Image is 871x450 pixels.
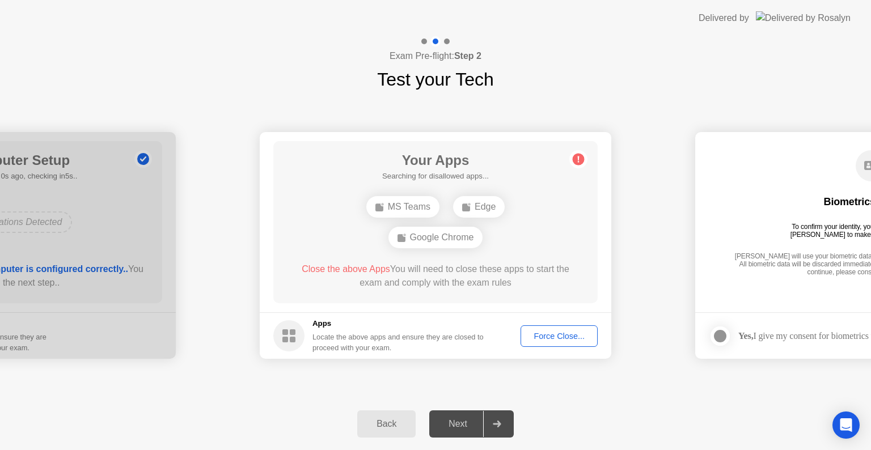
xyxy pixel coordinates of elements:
[290,262,582,290] div: You will need to close these apps to start the exam and comply with the exam rules
[357,410,416,438] button: Back
[756,11,851,24] img: Delivered by Rosalyn
[453,196,505,218] div: Edge
[361,419,412,429] div: Back
[312,332,484,353] div: Locate the above apps and ensure they are closed to proceed with your exam.
[377,66,494,93] h1: Test your Tech
[832,411,860,439] div: Open Intercom Messenger
[382,150,489,171] h1: Your Apps
[388,227,483,248] div: Google Chrome
[738,331,753,341] strong: Yes,
[366,196,439,218] div: MS Teams
[382,171,489,182] h5: Searching for disallowed apps...
[433,419,483,429] div: Next
[454,51,481,61] b: Step 2
[525,332,594,341] div: Force Close...
[312,318,484,329] h5: Apps
[390,49,481,63] h4: Exam Pre-flight:
[699,11,749,25] div: Delivered by
[302,264,390,274] span: Close the above Apps
[429,410,514,438] button: Next
[521,325,598,347] button: Force Close...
